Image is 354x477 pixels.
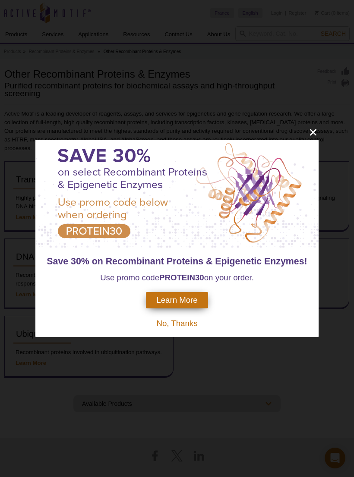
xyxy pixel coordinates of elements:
[100,273,254,282] span: Use promo code on your order.
[156,319,197,328] span: No, Thanks
[156,295,197,305] span: Learn More
[308,127,319,138] button: close
[47,256,307,267] span: Save 30% on Recombinant Proteins & Epigenetic Enzymes!
[159,273,204,282] strong: PROTEIN30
